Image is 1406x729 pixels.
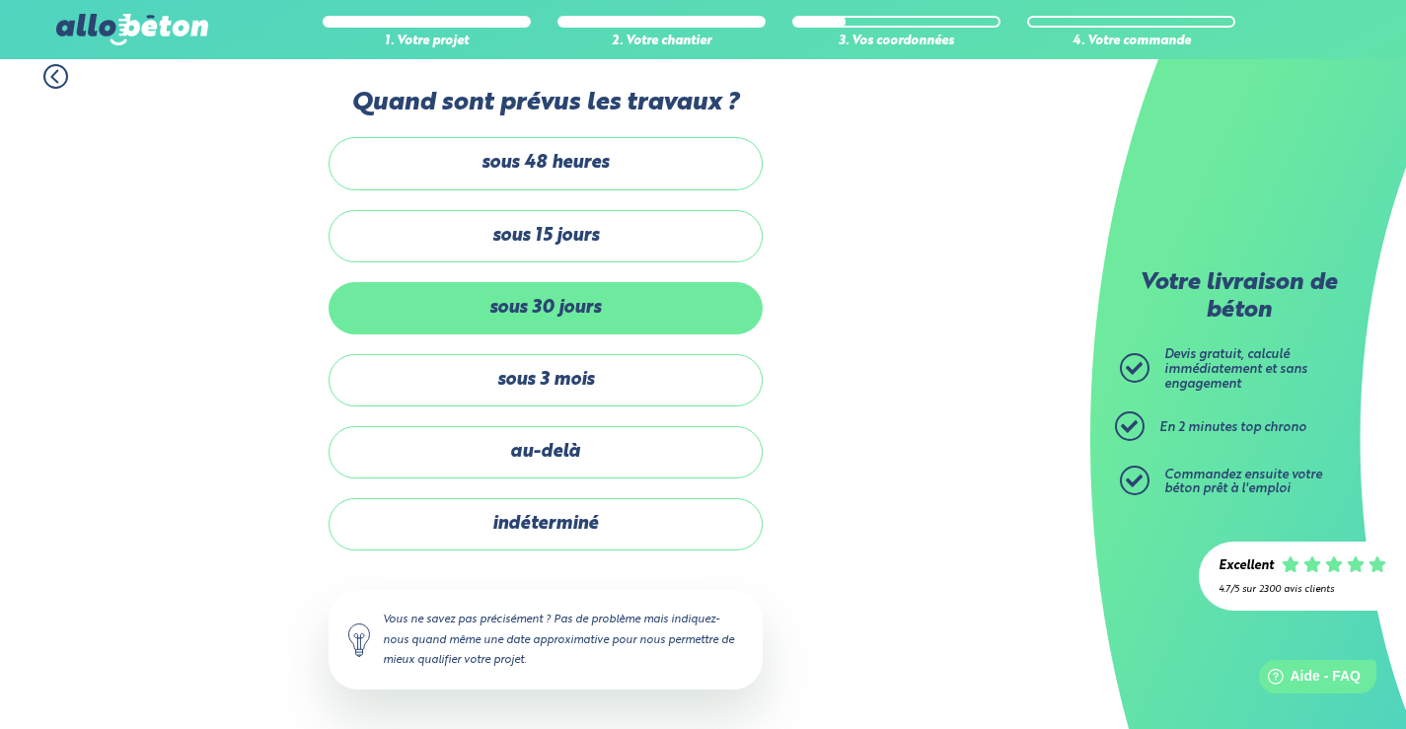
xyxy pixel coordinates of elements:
p: Votre livraison de béton [1125,270,1352,325]
label: sous 30 jours [329,282,763,334]
div: Vous ne savez pas précisément ? Pas de problème mais indiquez-nous quand même une date approximat... [329,590,763,689]
label: Quand sont prévus les travaux ? [329,89,763,117]
span: Commandez ensuite votre béton prêt à l'emploi [1164,469,1322,496]
div: 2. Votre chantier [557,35,766,49]
div: 4.7/5 sur 2300 avis clients [1219,584,1386,595]
label: sous 3 mois [329,354,763,406]
div: 3. Vos coordonnées [792,35,1000,49]
img: allobéton [56,14,208,45]
label: sous 48 heures [329,137,763,189]
div: Excellent [1219,559,1274,574]
div: 1. Votre projet [323,35,531,49]
label: au-delà [329,426,763,478]
span: Devis gratuit, calculé immédiatement et sans engagement [1164,348,1307,390]
div: 4. Votre commande [1027,35,1235,49]
label: indéterminé [329,498,763,550]
span: En 2 minutes top chrono [1159,421,1306,434]
label: sous 15 jours [329,210,763,262]
iframe: Help widget launcher [1230,652,1384,707]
